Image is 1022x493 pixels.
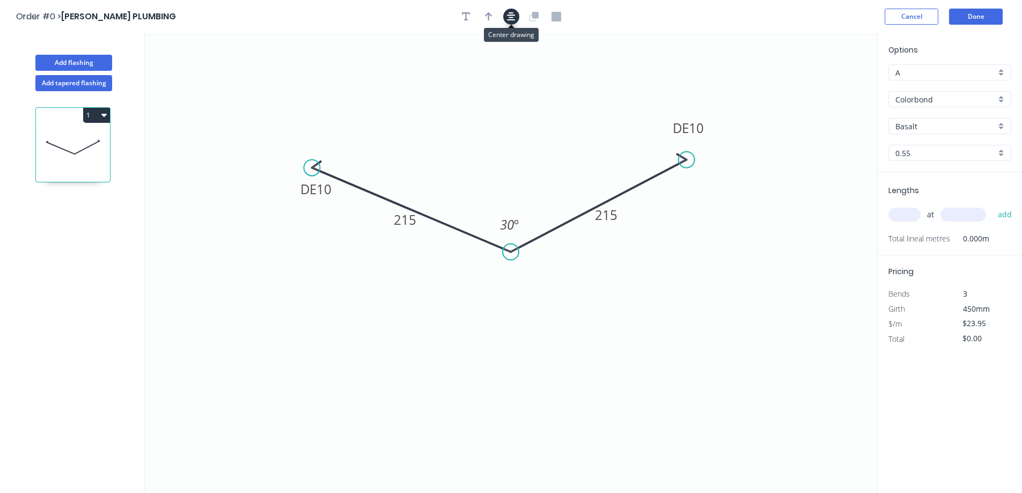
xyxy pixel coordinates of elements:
span: Bends [888,289,910,299]
tspan: 10 [317,180,332,198]
span: 0.000m [950,231,989,246]
input: Colour [895,121,996,132]
tspan: 215 [595,206,617,224]
span: Girth [888,304,905,314]
tspan: 30 [500,216,514,233]
span: $/m [888,319,902,329]
button: Done [949,9,1003,25]
input: Thickness [895,148,996,159]
tspan: DE [300,180,317,198]
span: [PERSON_NAME] PLUMBING [61,10,176,23]
button: Cancel [885,9,938,25]
span: Options [888,45,918,55]
span: Pricing [888,266,914,277]
span: 450mm [963,304,990,314]
input: Material [895,94,996,105]
span: 3 [963,289,967,299]
tspan: º [514,216,519,233]
tspan: DE [673,119,689,137]
span: Order #0 > [16,10,61,23]
span: Lengths [888,185,919,196]
input: Price level [895,67,996,78]
div: Center drawing [484,28,539,42]
tspan: 10 [689,119,704,137]
span: Total lineal metres [888,231,950,246]
svg: 0 [145,33,877,493]
button: add [992,205,1018,224]
button: 1 [83,108,110,123]
span: Total [888,334,905,344]
span: at [927,207,934,222]
tspan: 215 [394,211,416,229]
button: Add flashing [35,55,112,71]
button: Add tapered flashing [35,75,112,91]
